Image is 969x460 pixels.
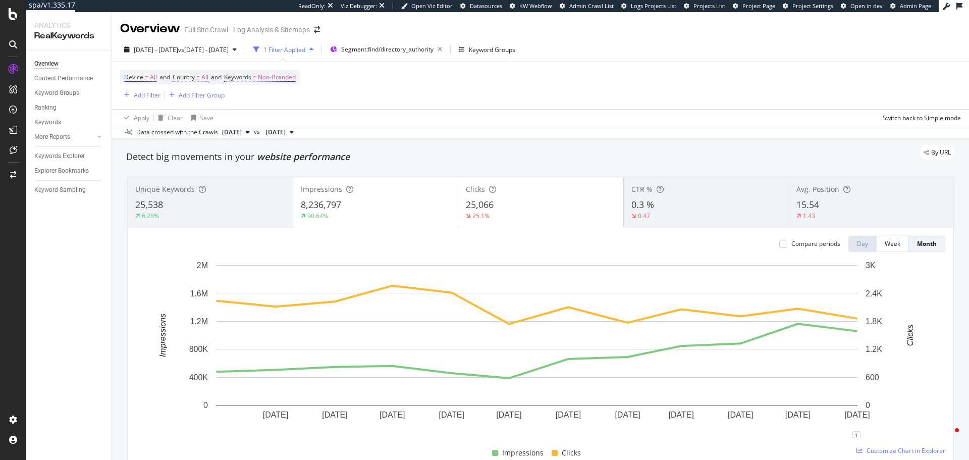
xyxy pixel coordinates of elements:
span: 25,066 [466,198,494,211]
span: vs [DATE] - [DATE] [178,45,229,54]
text: 800K [189,345,208,353]
span: Open in dev [850,2,883,10]
button: Week [877,236,909,252]
div: 1.43 [803,212,815,220]
div: 1 [852,431,860,439]
a: Customize Chart in Explorer [856,446,945,455]
div: Keywords Explorer [34,151,85,162]
div: Full Site Crawl - Log Analysis & Sitemaps [184,25,310,35]
span: Logs Projects List [631,2,676,10]
text: 1.2K [866,345,882,353]
button: Day [848,236,877,252]
div: Content Performance [34,73,93,84]
span: and [159,73,170,81]
div: Keyword Groups [469,45,515,54]
a: Keyword Sampling [34,185,104,195]
button: 1 Filter Applied [249,41,317,58]
text: 0 [866,401,870,410]
span: Customize Chart in Explorer [867,446,945,455]
text: 0 [203,401,208,410]
a: Datasources [460,2,502,10]
span: Projects List [693,2,725,10]
span: Impressions [502,447,544,459]
span: 15.54 [796,198,819,211]
text: [DATE] [844,411,870,419]
span: Admin Crawl List [569,2,614,10]
div: RealKeywords [34,30,103,42]
a: Keywords Explorer [34,151,104,162]
div: 0.47 [638,212,650,220]
a: Admin Page [890,2,931,10]
div: 1 Filter Applied [263,45,305,54]
button: Keyword Groups [455,41,519,58]
span: Admin Page [900,2,931,10]
span: [DATE] - [DATE] [134,45,178,54]
span: 0.3 % [631,198,654,211]
span: 2024 Jun. 27th [266,128,286,137]
span: CTR % [631,184,653,194]
span: 2025 Jun. 17th [222,128,242,137]
text: 3K [866,261,876,270]
text: [DATE] [380,411,405,419]
button: Switch back to Simple mode [879,110,961,126]
div: Explorer Bookmarks [34,166,89,176]
div: Month [917,239,937,248]
span: All [150,70,157,84]
button: Save [187,110,213,126]
span: 25,538 [135,198,163,211]
text: Clicks [906,325,914,346]
a: Keywords [34,117,104,128]
span: Project Page [742,2,775,10]
span: KW Webflow [519,2,552,10]
span: Segment: find/directory_authority [341,45,434,54]
div: Clear [168,114,183,122]
button: [DATE] [262,126,298,138]
div: Keywords [34,117,61,128]
div: Add Filter Group [179,91,225,99]
span: Datasources [470,2,502,10]
text: 1.2M [190,317,208,326]
button: Segment:find/directory_authority [326,41,446,58]
button: Add Filter Group [165,89,225,101]
span: Clicks [562,447,581,459]
span: = [253,73,256,81]
a: More Reports [34,132,94,142]
text: [DATE] [496,411,521,419]
text: [DATE] [615,411,640,419]
div: Keyword Groups [34,88,79,98]
div: Day [857,239,868,248]
text: 2M [197,261,208,270]
a: Open in dev [841,2,883,10]
span: = [196,73,200,81]
text: [DATE] [263,411,288,419]
div: Add Filter [134,91,160,99]
div: Ranking [34,103,57,113]
text: 400K [189,373,208,382]
div: Compare periods [791,239,840,248]
button: Add Filter [120,89,160,101]
span: By URL [931,149,951,156]
span: Open Viz Editor [411,2,453,10]
button: Month [909,236,945,252]
a: Admin Crawl List [560,2,614,10]
svg: A chart. [136,260,938,435]
span: Project Settings [792,2,833,10]
a: Explorer Bookmarks [34,166,104,176]
span: Avg. Position [796,184,839,194]
text: 600 [866,373,879,382]
div: Analytics [34,20,103,30]
span: 8,236,797 [301,198,341,211]
div: 6.28% [142,212,159,220]
span: vs [254,127,262,136]
a: KW Webflow [510,2,552,10]
text: 1.8K [866,317,882,326]
div: 25.1% [472,212,490,220]
div: arrow-right-arrow-left [314,26,320,33]
span: Unique Keywords [135,184,195,194]
button: Clear [154,110,183,126]
a: Open Viz Editor [401,2,453,10]
div: Data crossed with the Crawls [136,128,218,137]
button: Apply [120,110,149,126]
text: 2.4K [866,289,882,297]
